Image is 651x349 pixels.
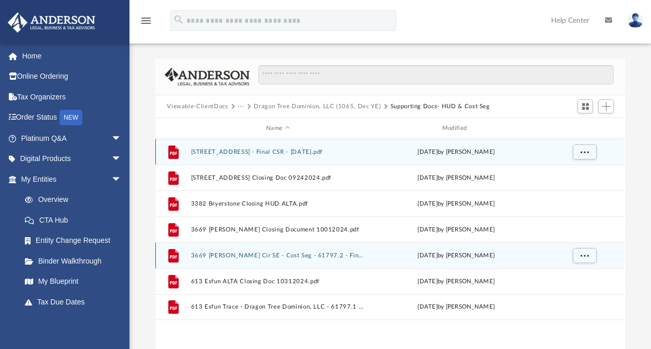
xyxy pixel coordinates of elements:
[258,65,614,85] input: Search files and folders
[5,12,98,33] img: Anderson Advisors Platinum Portal
[369,173,543,183] div: [DATE] by [PERSON_NAME]
[15,251,137,271] a: Binder Walkthrough
[7,86,137,107] a: Tax Organizers
[191,124,365,133] div: Name
[7,128,137,149] a: Platinum Q&Aarrow_drop_down
[191,278,365,285] button: 613 Esfun ALTA Closing Doc 10312024.pdf
[111,128,132,149] span: arrow_drop_down
[60,110,82,125] div: NEW
[191,303,365,310] button: 613 Esfun Trace - Dragon Tree Dominion, LLC - 61797.1 - Final CSR - [DATE].pdf
[7,169,137,190] a: My Entitiesarrow_drop_down
[7,312,132,333] a: My Anderson Teamarrow_drop_down
[7,66,137,87] a: Online Ordering
[369,251,543,260] div: [DATE] by [PERSON_NAME]
[7,107,137,128] a: Order StatusNEW
[369,277,543,286] div: [DATE] by [PERSON_NAME]
[15,292,137,312] a: Tax Due Dates
[598,99,614,114] button: Add
[167,102,228,111] button: Viewable-ClientDocs
[191,252,365,259] button: 3669 [PERSON_NAME] Cir SE - Cost Seg - 61797.2 - Final CSR - 11-31-2024.pdf
[15,210,137,230] a: CTA Hub
[191,226,365,233] button: 3669 [PERSON_NAME] Closing Document 10012024.pdf
[238,102,244,111] button: ···
[7,46,137,66] a: Home
[7,149,137,169] a: Digital Productsarrow_drop_down
[369,199,543,209] div: [DATE] by [PERSON_NAME]
[15,271,132,292] a: My Blueprint
[573,248,597,264] button: More options
[160,124,186,133] div: id
[369,302,543,312] div: [DATE] by [PERSON_NAME]
[15,190,137,210] a: Overview
[254,102,381,111] button: Dragon Tree Dominion, LLC (1065, Dec YE)
[191,200,365,207] button: 3382 Bryerstone Closing HUD ALTA.pdf
[369,124,543,133] div: Modified
[369,148,543,157] div: [DATE] by [PERSON_NAME]
[369,225,543,235] div: [DATE] by [PERSON_NAME]
[111,312,132,333] span: arrow_drop_down
[628,13,643,28] img: User Pic
[111,169,132,190] span: arrow_drop_down
[577,99,593,114] button: Switch to Grid View
[111,149,132,170] span: arrow_drop_down
[191,174,365,181] button: [STREET_ADDRESS] Closing Doc 09242024.pdf
[140,20,152,27] a: menu
[390,102,490,111] button: Supporting Docs- HUD & Cost Seg
[548,124,620,133] div: id
[15,230,137,251] a: Entity Change Request
[573,144,597,160] button: More options
[191,149,365,155] button: [STREET_ADDRESS] - Final CSR - [DATE].pdf
[140,14,152,27] i: menu
[173,14,184,25] i: search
